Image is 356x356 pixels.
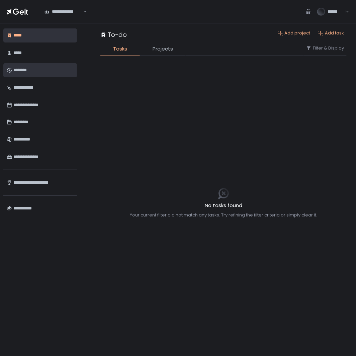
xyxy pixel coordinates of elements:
div: To-do [100,30,127,39]
span: Projects [153,45,173,53]
div: Search for option [40,4,87,18]
span: Tasks [113,45,127,53]
h2: No tasks found [130,202,317,209]
button: Add task [318,30,344,36]
button: Filter & Display [306,45,344,51]
div: Your current filter did not match any tasks. Try refining the filter criteria or simply clear it. [130,212,317,218]
button: Add project [278,30,310,36]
